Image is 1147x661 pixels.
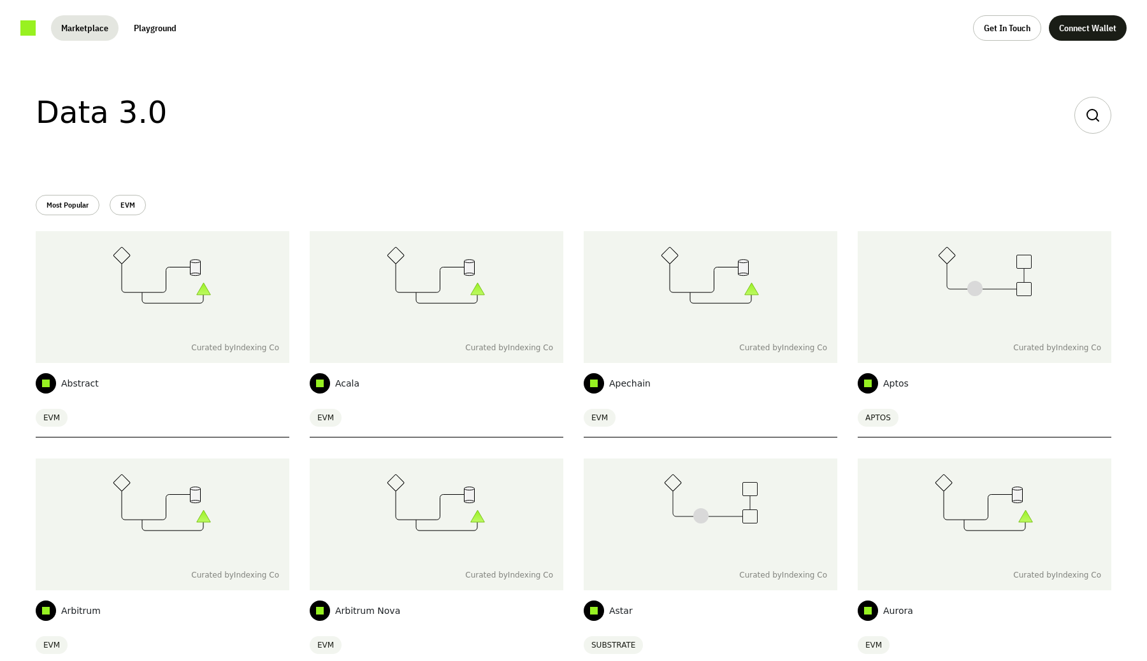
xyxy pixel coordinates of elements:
span: Curated by Indexing Co [465,343,553,353]
button: Get In Touch [973,15,1041,41]
span: EVM [36,409,68,427]
span: Aptos [883,377,909,390]
span: Abstract [61,377,99,390]
span: Curated by Indexing Co [739,343,827,353]
span: Apechain [609,377,651,390]
span: EVM [858,636,890,654]
span: Arbitrum [61,604,101,617]
span: EVM [584,409,616,427]
span: Curated by Indexing Co [1013,343,1101,353]
button: EVM [110,195,146,215]
span: Aurora [883,604,913,617]
span: APTOS [858,409,898,427]
span: Curated by Indexing Co [465,570,553,580]
button: Marketplace [51,15,119,41]
button: Connect Wallet [1049,15,1127,41]
span: Curated by Indexing Co [739,570,827,580]
span: Curated by Indexing Co [191,570,279,580]
h1: Data 3.0 [36,97,167,134]
button: Most Popular [36,195,99,215]
span: EVM [310,409,342,427]
button: Playground [124,15,187,41]
span: Acala [335,377,359,390]
span: Curated by Indexing Co [191,343,279,353]
span: Arbitrum Nova [335,604,400,617]
span: Curated by Indexing Co [1013,570,1101,580]
span: EVM [310,636,342,654]
span: Astar [609,604,633,617]
span: SUBSTRATE [584,636,643,654]
span: EVM [36,636,68,654]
